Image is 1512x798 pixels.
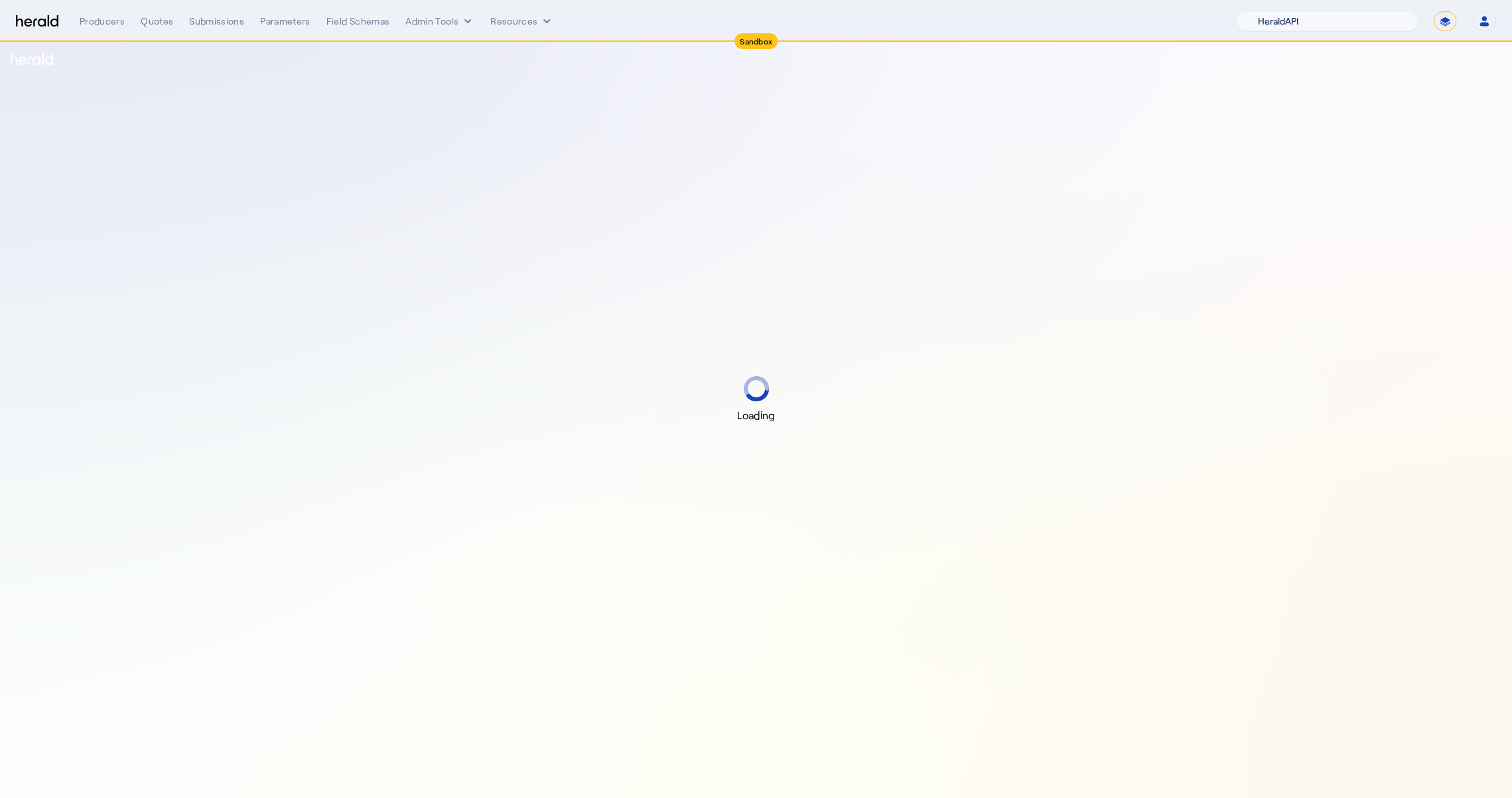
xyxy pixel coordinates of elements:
button: internal dropdown menu [405,15,474,28]
div: Submissions [189,15,244,28]
div: Sandbox [734,33,778,49]
div: Producers [80,15,125,28]
div: Parameters [260,15,310,28]
div: Field Schemas [326,15,390,28]
button: Resources dropdown menu [490,15,553,28]
div: Quotes [141,15,173,28]
img: Herald Logo [16,15,58,28]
